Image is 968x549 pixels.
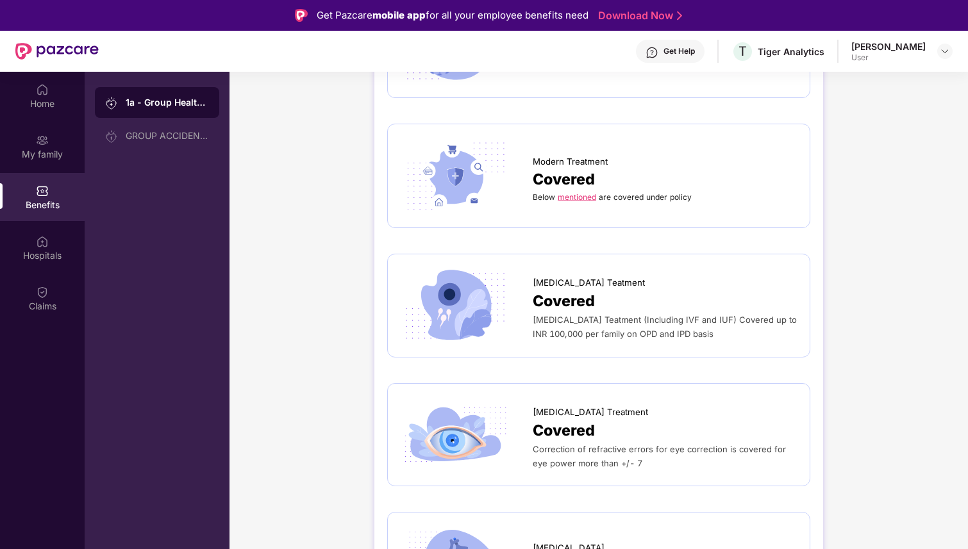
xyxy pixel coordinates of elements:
[36,134,49,147] img: svg+xml;base64,PHN2ZyB3aWR0aD0iMjAiIGhlaWdodD0iMjAiIHZpZXdCb3g9IjAgMCAyMCAyMCIgZmlsbD0ibm9uZSIgeG...
[851,53,926,63] div: User
[558,192,596,202] a: mentioned
[36,83,49,96] img: svg+xml;base64,PHN2ZyBpZD0iSG9tZSIgeG1sbnM9Imh0dHA6Ly93d3cudzMub3JnLzIwMDAvc3ZnIiB3aWR0aD0iMjAiIG...
[15,43,99,60] img: New Pazcare Logo
[295,9,308,22] img: Logo
[533,315,797,339] span: [MEDICAL_DATA] Teatment (Including IVF and IUF) Covered up to INR 100,000 per family on OPD and I...
[126,131,209,141] div: GROUP ACCIDENTAL INSURANCE
[36,184,49,197] img: svg+xml;base64,PHN2ZyBpZD0iQmVuZWZpdHMiIHhtbG5zPSJodHRwOi8vd3d3LnczLm9yZy8yMDAwL3N2ZyIgd2lkdGg9Ij...
[533,168,595,192] span: Covered
[533,406,648,419] span: [MEDICAL_DATA] Treatment
[533,290,595,313] span: Covered
[940,46,950,56] img: svg+xml;base64,PHN2ZyBpZD0iRHJvcGRvd24tMzJ4MzIiIHhtbG5zPSJodHRwOi8vd3d3LnczLm9yZy8yMDAwL3N2ZyIgd2...
[105,130,118,143] img: svg+xml;base64,PHN2ZyB3aWR0aD0iMjAiIGhlaWdodD0iMjAiIHZpZXdCb3g9IjAgMCAyMCAyMCIgZmlsbD0ibm9uZSIgeG...
[663,46,695,56] div: Get Help
[758,45,824,58] div: Tiger Analytics
[36,286,49,299] img: svg+xml;base64,PHN2ZyBpZD0iQ2xhaW0iIHhtbG5zPSJodHRwOi8vd3d3LnczLm9yZy8yMDAwL3N2ZyIgd2lkdGg9IjIwIi...
[670,192,692,202] span: policy
[533,276,645,290] span: [MEDICAL_DATA] Teatment
[646,46,658,59] img: svg+xml;base64,PHN2ZyBpZD0iSGVscC0zMngzMiIgeG1sbnM9Imh0dHA6Ly93d3cudzMub3JnLzIwMDAvc3ZnIiB3aWR0aD...
[401,137,511,215] img: icon
[851,40,926,53] div: [PERSON_NAME]
[372,9,426,21] strong: mobile app
[599,192,611,202] span: are
[646,192,667,202] span: under
[126,96,209,109] div: 1a - Group Health Insurance
[36,235,49,248] img: svg+xml;base64,PHN2ZyBpZD0iSG9zcGl0YWxzIiB4bWxucz0iaHR0cDovL3d3dy53My5vcmcvMjAwMC9zdmciIHdpZHRoPS...
[739,44,747,59] span: T
[533,155,608,168] span: Modern Treatment
[613,192,644,202] span: covered
[401,267,511,344] img: icon
[317,8,588,23] div: Get Pazcare for all your employee benefits need
[533,444,786,468] span: Correction of refractive errors for eye correction is covered for eye power more than +/- 7
[105,97,118,110] img: svg+xml;base64,PHN2ZyB3aWR0aD0iMjAiIGhlaWdodD0iMjAiIHZpZXdCb3g9IjAgMCAyMCAyMCIgZmlsbD0ibm9uZSIgeG...
[533,419,595,443] span: Covered
[677,9,682,22] img: Stroke
[533,192,555,202] span: Below
[401,397,511,473] img: icon
[598,9,678,22] a: Download Now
